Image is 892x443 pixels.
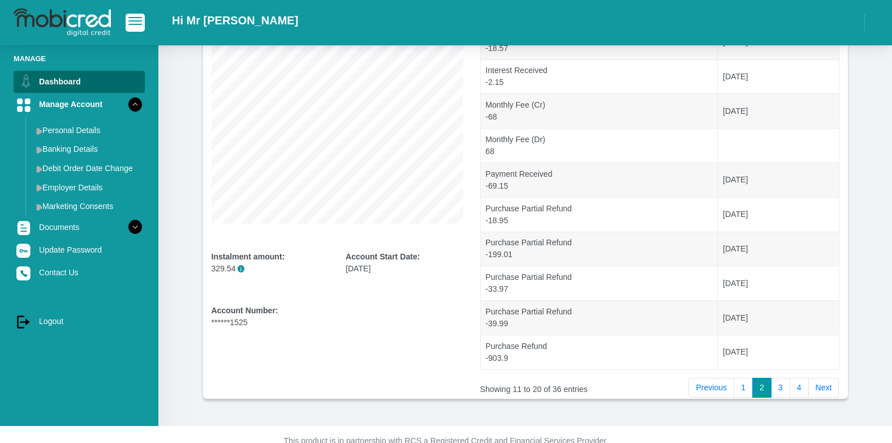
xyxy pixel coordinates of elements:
td: Payment Received -69.15 [481,163,718,197]
img: menu arrow [36,165,42,173]
td: [DATE] [718,266,838,300]
a: Dashboard [14,71,145,92]
h2: Hi Mr [PERSON_NAME] [172,14,298,27]
img: menu arrow [36,127,42,135]
td: Purchase Partial Refund -33.97 [481,266,718,300]
b: Account Number: [212,306,278,315]
div: Showing 11 to 20 of 36 entries [480,377,620,395]
td: [DATE] [718,197,838,232]
a: 4 [790,378,809,398]
td: Purchase Refund -903.9 [481,335,718,369]
td: Interest Received -2.15 [481,59,718,94]
td: Monthly Fee (Dr) 68 [481,128,718,163]
p: 329.54 [212,263,329,275]
td: [DATE] [718,335,838,369]
span: i [238,265,245,272]
td: [DATE] [718,163,838,197]
a: 2 [752,378,772,398]
a: Update Password [14,239,145,261]
img: menu arrow [36,203,42,211]
td: [DATE] [718,232,838,266]
a: Logout [14,310,145,332]
a: Banking Details [32,140,145,158]
a: 3 [771,378,790,398]
a: Debit Order Date Change [32,159,145,177]
a: Next [808,378,839,398]
a: Employer Details [32,178,145,197]
a: Manage Account [14,93,145,115]
td: [DATE] [718,300,838,335]
a: Documents [14,216,145,238]
td: Purchase Partial Refund -39.99 [481,300,718,335]
td: Purchase Partial Refund -199.01 [481,232,718,266]
img: logo-mobicred.svg [14,8,111,37]
td: Purchase Partial Refund -18.95 [481,197,718,232]
div: [DATE] [346,251,463,275]
li: Manage [14,53,145,64]
a: Contact Us [14,262,145,283]
img: menu arrow [36,184,42,191]
td: Monthly Fee (Cr) -68 [481,93,718,128]
td: [DATE] [718,93,838,128]
td: [DATE] [718,59,838,94]
a: Marketing Consents [32,197,145,215]
b: Instalment amount: [212,252,285,261]
img: menu arrow [36,146,42,154]
b: Account Start Date: [346,252,420,261]
a: 1 [734,378,753,398]
a: Previous [688,378,734,398]
a: Personal Details [32,121,145,139]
